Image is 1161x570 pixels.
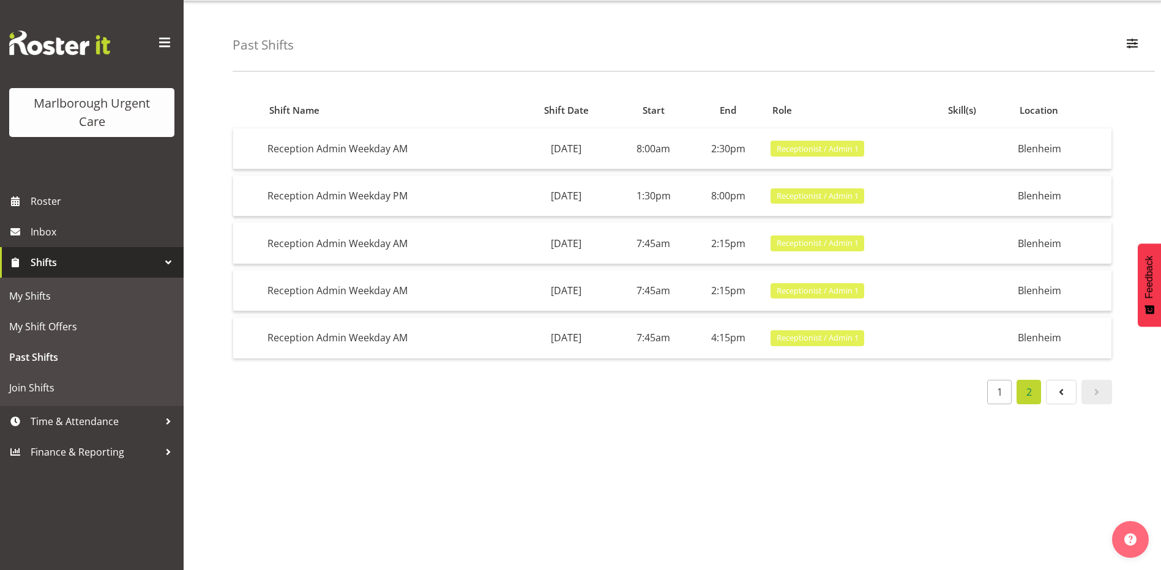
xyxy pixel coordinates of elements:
span: Start [643,103,665,117]
td: [DATE] [517,317,616,358]
td: 7:45am [616,317,691,358]
span: Receptionist / Admin 1 [777,285,859,297]
td: 1:30pm [616,176,691,217]
td: [DATE] [517,223,616,264]
td: 2:15pm [691,223,766,264]
span: Past Shifts [9,348,174,366]
span: Time & Attendance [31,412,159,431]
span: Location [1020,103,1058,117]
td: Blenheim [1013,223,1111,264]
span: Finance & Reporting [31,443,159,461]
h4: Past Shifts [233,38,294,52]
img: Rosterit website logo [9,31,110,55]
td: Reception Admin Weekday PM [263,176,517,217]
button: Feedback - Show survey [1138,243,1161,327]
span: Receptionist / Admin 1 [777,190,859,202]
span: Feedback [1144,256,1155,298]
span: Receptionist / Admin 1 [777,143,859,155]
td: Reception Admin Weekday AM [263,317,517,358]
td: Blenheim [1013,128,1111,169]
td: Reception Admin Weekday AM [263,270,517,311]
td: 2:30pm [691,128,766,169]
span: Inbox [31,223,177,241]
td: [DATE] [517,128,616,169]
td: 7:45am [616,270,691,311]
td: Reception Admin Weekday AM [263,128,517,169]
a: My Shifts [3,281,181,311]
td: 8:00am [616,128,691,169]
span: Receptionist / Admin 1 [777,237,859,249]
img: help-xxl-2.png [1124,533,1137,546]
span: Role [772,103,792,117]
div: Marlborough Urgent Care [21,94,162,131]
td: 8:00pm [691,176,766,217]
button: Filter Employees [1119,32,1145,59]
td: Blenheim [1013,317,1111,358]
a: 1 [987,380,1012,404]
a: My Shift Offers [3,311,181,342]
span: Receptionist / Admin 1 [777,332,859,344]
span: Skill(s) [948,103,976,117]
td: 4:15pm [691,317,766,358]
span: Join Shifts [9,379,174,397]
span: Shifts [31,253,159,272]
span: Roster [31,192,177,210]
a: Join Shifts [3,372,181,403]
td: [DATE] [517,176,616,217]
span: End [720,103,736,117]
span: Shift Name [269,103,319,117]
td: 2:15pm [691,270,766,311]
td: Blenheim [1013,270,1111,311]
td: Reception Admin Weekday AM [263,223,517,264]
span: Shift Date [544,103,589,117]
td: Blenheim [1013,176,1111,217]
span: My Shifts [9,287,174,305]
td: [DATE] [517,270,616,311]
td: 7:45am [616,223,691,264]
a: Past Shifts [3,342,181,372]
span: My Shift Offers [9,317,174,336]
